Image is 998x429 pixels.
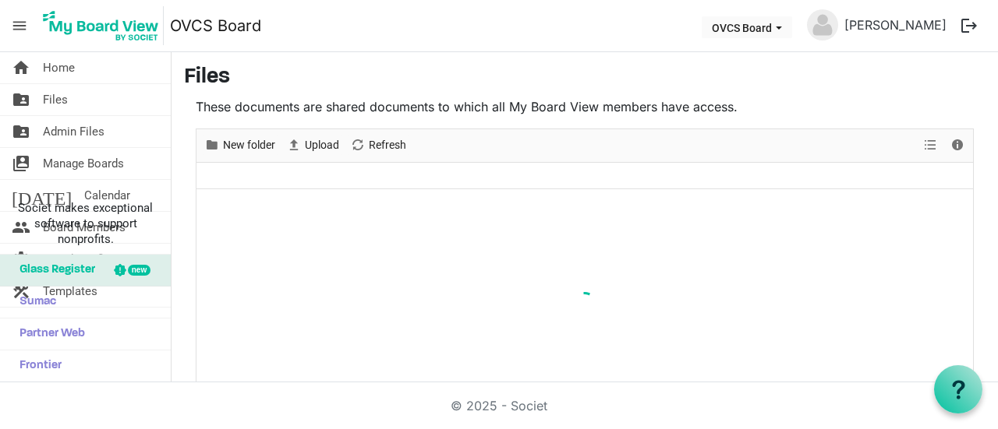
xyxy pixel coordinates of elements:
a: OVCS Board [170,10,261,41]
span: switch_account [12,148,30,179]
span: Frontier [12,350,62,382]
span: home [12,52,30,83]
div: new [128,265,150,276]
span: folder_shared [12,84,30,115]
button: OVCS Board dropdownbutton [702,16,792,38]
a: My Board View Logo [38,6,170,45]
button: logout [953,9,986,42]
span: Admin Files [43,116,104,147]
span: folder_shared [12,116,30,147]
span: Calendar [84,180,130,211]
span: Societ makes exceptional software to support nonprofits. [7,200,164,247]
a: [PERSON_NAME] [838,9,953,40]
p: These documents are shared documents to which all My Board View members have access. [196,97,974,116]
span: Glass Register [12,255,95,286]
span: Partner Web [12,318,85,350]
img: no-profile-picture.svg [807,9,838,40]
span: [DATE] [12,180,72,211]
span: Files [43,84,68,115]
span: Home [43,52,75,83]
span: menu [5,11,34,40]
a: © 2025 - Societ [451,398,547,413]
h3: Files [184,65,986,91]
span: Sumac [12,287,56,318]
img: My Board View Logo [38,6,164,45]
span: Manage Boards [43,148,124,179]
